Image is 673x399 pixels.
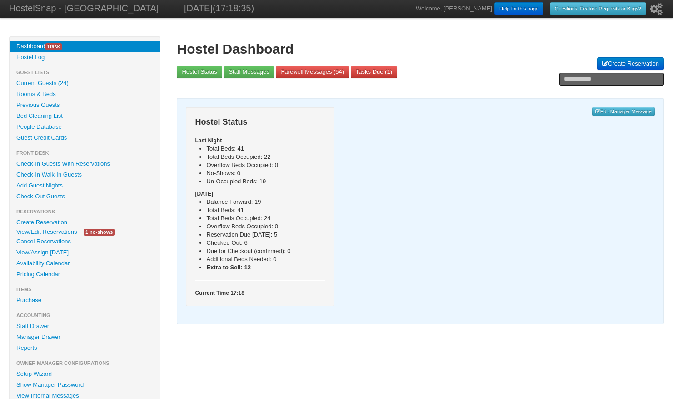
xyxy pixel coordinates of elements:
[10,52,160,63] a: Hostel Log
[10,89,160,100] a: Rooms & Beds
[10,236,160,247] a: Cancel Reservations
[10,111,160,121] a: Bed Cleaning List
[10,121,160,132] a: People Database
[10,78,160,89] a: Current Guests (24)
[276,66,349,78] a: Farewell Messages (54)
[195,116,325,128] h3: Hostel Status
[335,68,342,75] span: 54
[10,132,160,143] a: Guest Credit Cards
[10,321,160,332] a: Staff Drawer
[195,136,325,145] h5: Last Night
[213,3,254,13] span: (17:18:35)
[47,44,50,49] span: 1
[597,57,664,70] a: Create Reservation
[10,284,160,295] li: Items
[206,231,325,239] li: Reservation Due [DATE]: 5
[10,343,160,354] a: Reports
[494,2,543,15] a: Help for this page
[650,3,663,15] i: Setup Wizard
[10,247,160,258] a: View/Assign [DATE]
[351,66,397,78] a: Tasks Due (1)
[10,180,160,191] a: Add Guest Nights
[206,145,325,153] li: Total Beds: 41
[45,43,62,50] span: task
[10,67,160,78] li: Guest Lists
[10,227,84,237] a: View/Edit Reservations
[10,41,160,52] a: Dashboard1task
[195,190,325,198] h5: [DATE]
[206,177,325,186] li: Un-Occupied Beds: 19
[177,66,222,78] a: Hostel Status
[206,255,325,263] li: Additional Beds Needed: 0
[224,66,274,78] a: Staff Messages
[10,191,160,202] a: Check-Out Guests
[206,206,325,214] li: Total Beds: 41
[10,206,160,217] li: Reservations
[206,198,325,206] li: Balance Forward: 19
[10,310,160,321] li: Accounting
[84,229,115,236] span: 1 no-shows
[10,295,160,306] a: Purchase
[77,227,121,237] a: 1 no-shows
[10,158,160,169] a: Check-In Guests With Reservations
[10,369,160,379] a: Setup Wizard
[10,169,160,180] a: Check-In Walk-In Guests
[10,358,160,369] li: Owner Manager Configurations
[206,161,325,169] li: Overflow Beds Occupied: 0
[550,2,646,15] a: Questions, Feature Requests or Bugs?
[10,269,160,280] a: Pricing Calendar
[206,169,325,177] li: No-Shows: 0
[10,332,160,343] a: Manager Drawer
[206,214,325,222] li: Total Beds Occupied: 24
[206,239,325,247] li: Checked Out: 6
[592,107,655,116] a: Edit Manager Message
[206,153,325,161] li: Total Beds Occupied: 22
[10,100,160,111] a: Previous Guests
[195,289,325,297] h5: Current Time 17:18
[10,379,160,390] a: Show Manager Password
[206,247,325,255] li: Due for Checkout (confirmed): 0
[10,147,160,158] li: Front Desk
[177,41,664,57] h1: Hostel Dashboard
[206,264,251,271] b: Extra to Sell: 12
[206,222,325,231] li: Overflow Beds Occupied: 0
[387,68,390,75] span: 1
[10,217,160,228] a: Create Reservation
[10,258,160,269] a: Availability Calendar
